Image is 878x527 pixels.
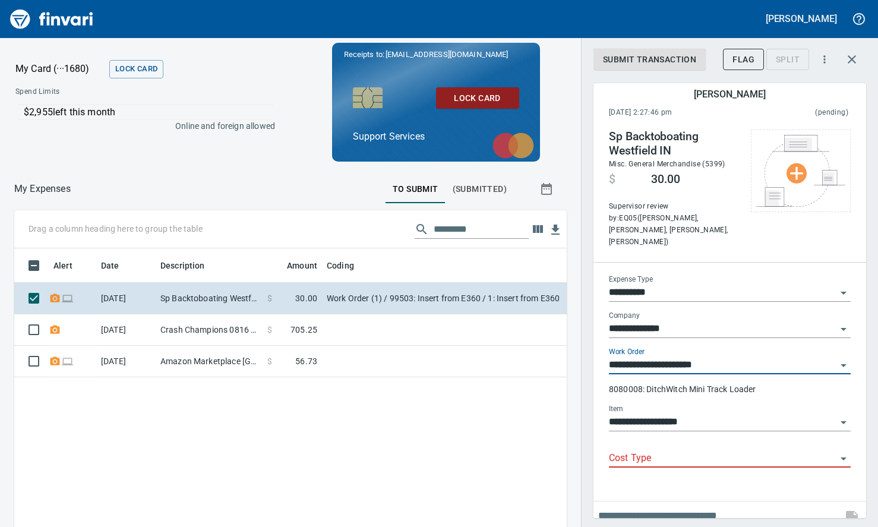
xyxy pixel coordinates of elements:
[24,105,273,119] p: $2,955 left this month
[487,127,540,165] img: mastercard.svg
[384,49,509,60] span: [EMAIL_ADDRESS][DOMAIN_NAME]
[290,324,317,336] span: 705.25
[835,450,852,467] button: Open
[453,182,507,197] span: (Submitted)
[61,294,74,302] span: Online transaction
[609,312,640,319] label: Company
[344,49,528,61] p: Receipts to:
[766,53,809,64] div: Transaction still pending, cannot split yet. It usually takes 2-3 days for a merchant to settle a...
[29,223,203,235] p: Drag a column heading here to group the table
[156,346,263,377] td: Amazon Marketplace [GEOGRAPHIC_DATA] [GEOGRAPHIC_DATA]
[267,355,272,367] span: $
[353,130,519,144] p: Support Services
[7,5,96,33] img: Finvari
[744,107,848,119] span: This charge has not been settled by the merchant yet. This usually takes a couple of days but in ...
[763,10,840,28] button: [PERSON_NAME]
[14,182,71,196] p: My Expenses
[732,52,754,67] span: Flag
[156,283,263,314] td: Sp Backtoboating Westfield IN
[53,258,72,273] span: Alert
[723,49,764,71] button: Flag
[49,357,61,365] span: Receipt Required
[96,283,156,314] td: [DATE]
[271,258,317,273] span: Amount
[651,172,680,187] span: 30.00
[96,346,156,377] td: [DATE]
[609,172,615,187] span: $
[446,91,510,106] span: Lock Card
[295,292,317,304] span: 30.00
[436,87,519,109] button: Lock Card
[756,135,845,207] img: Select file
[609,160,725,168] span: Misc. General Merchandise (5399)
[835,414,852,431] button: Open
[327,258,354,273] span: Coding
[15,86,166,98] span: Spend Limits
[327,258,369,273] span: Coding
[61,357,74,365] span: Online transaction
[838,45,866,74] button: Close transaction
[603,52,696,67] span: Submit Transaction
[49,326,61,333] span: Receipt Required
[115,62,157,76] span: Lock Card
[109,60,163,78] button: Lock Card
[609,348,645,355] label: Work Order
[156,314,263,346] td: Crash Champions 0816 - [GEOGRAPHIC_DATA] [GEOGRAPHIC_DATA]
[15,62,105,76] p: My Card (···1680)
[322,283,619,314] td: Work Order (1) / 99503: Insert from E360 / 1: Insert from E360
[609,276,653,283] label: Expense Type
[96,314,156,346] td: [DATE]
[835,285,852,301] button: Open
[53,258,88,273] span: Alert
[14,182,71,196] nav: breadcrumb
[393,182,438,197] span: To Submit
[766,12,837,25] h5: [PERSON_NAME]
[835,321,852,337] button: Open
[267,292,272,304] span: $
[101,258,135,273] span: Date
[811,46,838,72] button: More
[160,258,220,273] span: Description
[609,201,739,248] span: Supervisor review by: EQ05 ([PERSON_NAME], [PERSON_NAME], [PERSON_NAME], [PERSON_NAME])
[295,355,317,367] span: 56.73
[6,120,275,132] p: Online and foreign allowed
[609,107,744,119] span: [DATE] 2:27:46 pm
[529,175,567,203] button: Show transactions within a particular date range
[835,357,852,374] button: Open
[694,88,765,100] h5: [PERSON_NAME]
[609,383,851,395] p: 8080008: DitchWitch Mini Track Loader
[101,258,119,273] span: Date
[287,258,317,273] span: Amount
[49,294,61,302] span: Receipt Required
[609,405,623,412] label: Item
[267,324,272,336] span: $
[593,49,706,71] button: Submit Transaction
[609,130,739,158] h4: Sp Backtoboating Westfield IN
[160,258,205,273] span: Description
